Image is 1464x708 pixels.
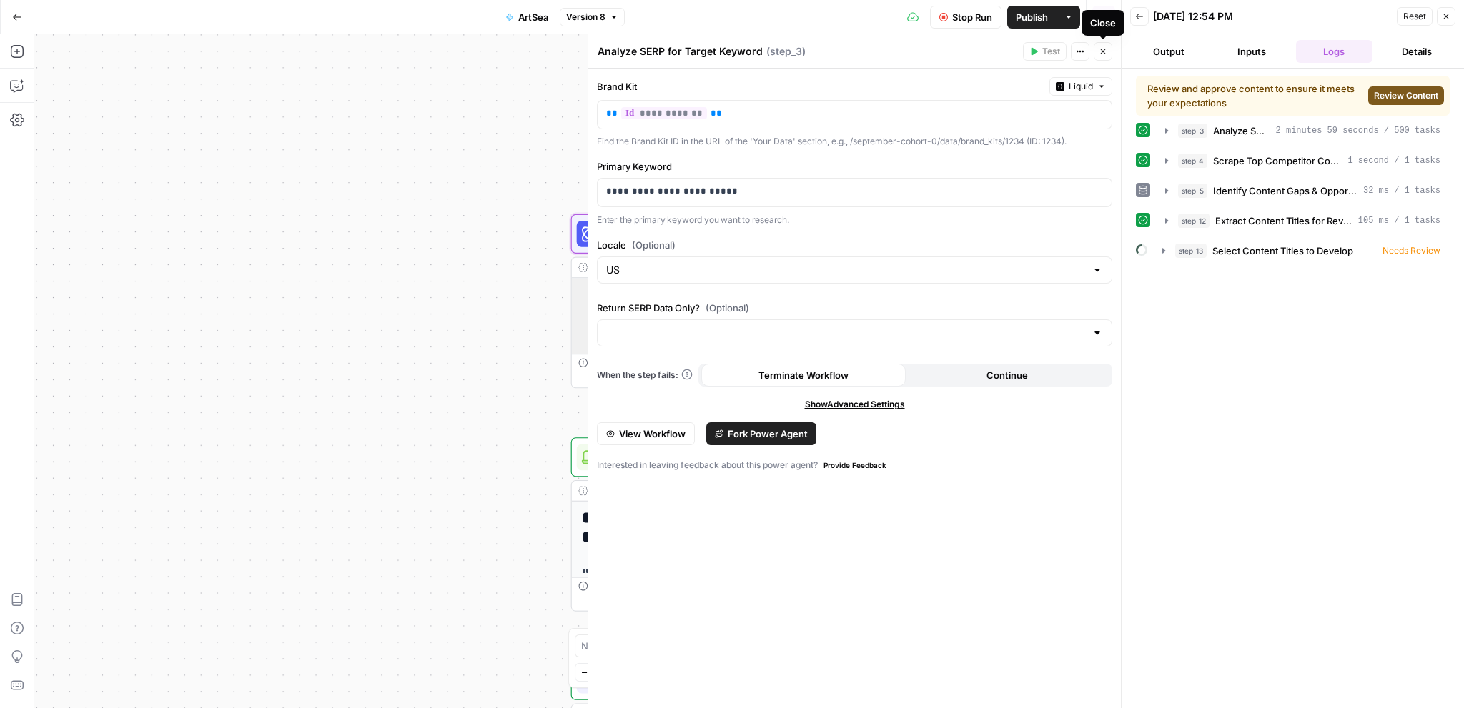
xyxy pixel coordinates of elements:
div: Find the Brand Kit ID in the URL of the 'Your Data' section, e.g., /september-cohort-0/data/brand... [597,135,1112,148]
span: step_5 [1178,184,1207,198]
div: Power AgentAnalyze SERP for Target KeywordStep 3Output >)\n\n[Create a Website Account] (<[URL][D... [571,214,826,389]
div: WorkflowInput SettingsInputs [571,126,826,165]
span: Reset [1403,10,1426,23]
span: step_13 [1175,244,1207,258]
span: Select Content Titles to Develop [1212,244,1353,258]
button: 2 minutes 59 seconds / 500 tasks [1157,119,1449,142]
label: Brand Kit [597,79,1044,94]
button: View Workflow [597,422,695,445]
span: ArtSea [518,10,548,24]
span: (Optional) [632,238,676,252]
span: Stop Run [952,10,992,24]
span: Scrape Top Competitor Content [1213,154,1342,168]
span: Publish [1016,10,1048,24]
button: Publish [1007,6,1057,29]
span: Terminate Workflow [758,368,849,382]
span: (Optional) [706,301,749,315]
label: Return SERP Data Only? [597,301,1112,315]
span: Extract Content Titles for Review [1215,214,1352,228]
button: 1 second / 1 tasks [1157,149,1449,172]
span: Continue [986,368,1028,382]
button: Needs Review [1154,239,1449,262]
label: Primary Keyword [597,159,1112,174]
span: step_4 [1178,154,1207,168]
textarea: Analyze SERP for Target Keyword [598,44,763,59]
button: Continue [906,364,1110,387]
span: 1 second / 1 tasks [1347,154,1440,167]
button: Logs [1296,40,1373,63]
button: Details [1378,40,1455,63]
span: 32 ms / 1 tasks [1363,184,1440,197]
button: ArtSea [497,6,557,29]
div: Close [1090,16,1116,30]
span: Test [1042,45,1060,58]
span: View Workflow [619,427,686,441]
button: Provide Feedback [818,457,892,474]
span: 105 ms / 1 tasks [1358,214,1440,227]
span: step_3 [1178,124,1207,138]
button: Liquid [1049,77,1112,96]
span: Needs Review [1383,244,1440,257]
span: Provide Feedback [823,459,886,471]
button: Fork Power Agent [706,422,816,445]
span: Review Content [1374,89,1438,102]
button: 105 ms / 1 tasks [1157,209,1449,232]
button: Reset [1397,7,1433,26]
label: Locale [597,238,1112,252]
button: Inputs [1213,40,1290,63]
span: 2 minutes 59 seconds / 500 tasks [1276,124,1440,137]
span: step_12 [1178,214,1210,228]
span: Liquid [1069,80,1093,93]
button: Output [1130,40,1207,63]
button: Stop Run [930,6,1001,29]
button: Review Content [1368,86,1444,105]
div: Review and approve content to ensure it meets your expectations [1147,81,1362,110]
span: Show Advanced Settings [805,398,905,411]
p: Enter the primary keyword you want to research. [597,213,1112,227]
button: Version 8 [560,8,625,26]
a: When the step fails: [597,369,693,382]
button: 32 ms / 1 tasks [1157,179,1449,202]
span: Version 8 [566,11,605,24]
span: Fork Power Agent [728,427,808,441]
div: Interested in leaving feedback about this power agent? [597,457,1112,474]
span: Analyze SERP for Target Keyword [1213,124,1270,138]
button: Test [1023,42,1067,61]
input: US [606,263,1086,277]
span: ( step_3 ) [766,44,806,59]
span: Identify Content Gaps & Opportunities [1213,184,1357,198]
